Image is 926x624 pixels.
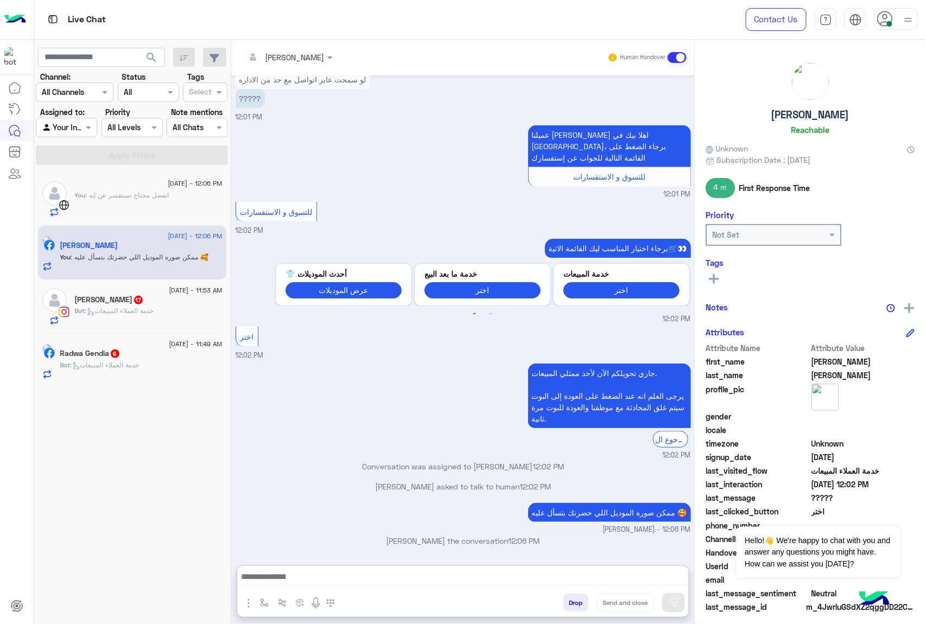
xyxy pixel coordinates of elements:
img: defaultAdmin.png [42,288,67,313]
span: 6 [111,349,119,358]
img: select flow [260,598,269,607]
button: 2 of 2 [485,309,496,320]
p: 9/9/2025, 12:01 PM [528,125,691,167]
h6: Notes [706,302,728,312]
img: Trigger scenario [278,598,287,607]
div: Select [187,86,212,100]
span: You [60,253,71,261]
h6: Reachable [791,125,830,135]
img: tab [46,12,60,26]
p: Conversation was assigned to [PERSON_NAME] [236,461,691,472]
button: Trigger scenario [274,594,291,612]
img: add [905,303,915,313]
span: Subscription Date : [DATE] [717,154,811,165]
p: 9/9/2025, 12:01 PM [236,89,265,108]
span: 12:01 PM [664,189,691,200]
span: Attribute Name [706,342,810,354]
span: You [75,191,86,199]
img: send voice note [309,597,322,610]
span: last_name [706,370,810,381]
button: Drop [563,594,589,612]
span: m_4JwrluGSdXZ2qggDD22CdL93t5KsAnFUGd9OwZDKTQ2uJVqfH8XoMakpO3rpMtEYDTWJih_h5M6CPMMhNediAQ [807,601,915,613]
div: الرجوع ال Bot [653,431,688,448]
button: عرض الموديلات [286,282,402,298]
button: select flow [256,594,274,612]
span: Unknown [812,438,916,449]
h6: Tags [706,258,915,268]
p: 9/9/2025, 12:02 PM [545,239,691,258]
span: last_message [706,492,810,504]
span: profile_pic [706,384,810,409]
span: 12:02 PM [532,462,564,471]
span: 12:02 PM [519,482,551,491]
span: timezone [706,438,810,449]
img: defaultAdmin.png [42,181,67,206]
span: 0 [812,588,916,599]
span: last_interaction [706,479,810,490]
p: 9/9/2025, 12:01 PM [236,70,370,89]
img: Facebook [44,240,55,251]
span: ????? [812,492,916,504]
span: gender [706,411,810,422]
p: 9/9/2025, 12:06 PM [528,503,691,522]
span: 12:02 PM [236,351,264,359]
span: 2025-09-09T09:02:17.825Z [812,479,916,490]
span: Bot [75,307,85,315]
p: Live Chat [68,12,106,27]
img: picture [42,344,52,354]
span: first_name [706,356,810,367]
span: [PERSON_NAME] - 12:06 PM [603,525,691,535]
img: picture [792,63,829,100]
span: null [812,574,916,585]
span: ممكن صوره الموديل اللي حضرتك بتسأل عليه 🥰 [71,253,209,261]
span: : خدمة العملاء المبيعات [71,361,139,369]
img: Logo [4,8,26,31]
p: خدمة ما بعد البيع [424,268,541,279]
button: 1 of 2 [469,309,480,320]
span: 12:02 PM [236,226,264,234]
label: Tags [187,71,204,82]
span: phone_number [706,520,810,531]
span: : خدمة العملاء المبيعات [85,307,154,315]
p: خدمة المبيعات [563,268,680,279]
span: Ibrahim [812,356,916,367]
h5: [PERSON_NAME] [772,109,850,121]
span: last_message_id [706,601,804,613]
span: First Response Time [739,182,810,194]
span: [DATE] - 12:06 PM [168,231,222,241]
span: Unknown [706,143,749,154]
p: أحدث الموديلات 👕 [286,268,402,279]
span: [DATE] - 12:06 PM [168,179,222,188]
span: Hello!👋 We're happy to chat with you and answer any questions you might have. How can we assist y... [737,527,900,578]
img: profile [902,13,915,27]
button: create order [291,594,309,612]
h6: Priority [706,210,734,220]
h5: Menna Sameh [75,295,144,304]
h5: Radwa Gendia [60,349,120,358]
a: tab [815,8,836,31]
span: 2025-09-08T06:13:24.562Z [812,451,916,463]
span: 12:02 PM [663,314,691,324]
img: create order [296,598,305,607]
span: Bot [60,361,71,369]
span: null [812,411,916,422]
span: 4 m [706,178,735,198]
span: last_clicked_button [706,506,810,517]
h5: Ibrahim Mohamed [60,241,118,250]
button: اختر [563,282,680,298]
img: send message [668,597,679,608]
p: [PERSON_NAME] the conversation [236,535,691,546]
span: خدمة العملاء المبيعات [812,465,916,476]
span: اختر [240,332,253,341]
img: Facebook [44,348,55,359]
img: hulul-logo.png [855,581,893,619]
label: Priority [105,106,130,118]
label: Note mentions [171,106,223,118]
span: search [145,51,158,64]
button: اختر [424,282,541,298]
span: [DATE] - 11:53 AM [169,285,222,295]
img: make a call [326,599,335,608]
span: Mohamed [812,370,916,381]
img: send attachment [242,597,255,610]
span: 12:06 PM [509,536,540,545]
